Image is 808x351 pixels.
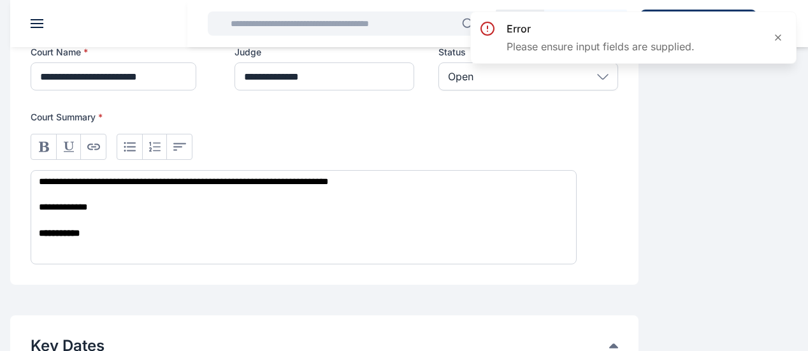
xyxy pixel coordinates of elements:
[448,69,473,84] p: Open
[31,46,210,59] label: Court Name
[507,39,695,54] p: Please ensure input fields are supplied.
[234,46,414,59] label: Judge
[438,46,618,59] label: Status
[507,21,695,36] h3: error
[31,111,618,124] p: Court Summary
